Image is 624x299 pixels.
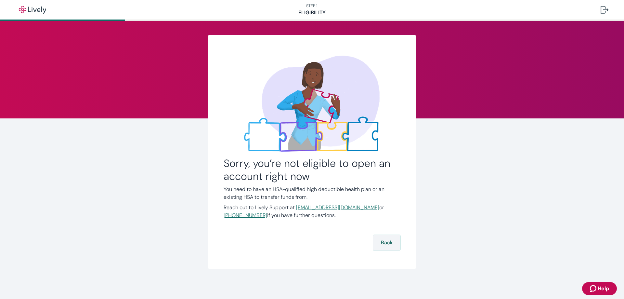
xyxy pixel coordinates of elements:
button: Back [373,235,400,251]
span: Help [598,285,609,292]
p: You need to have an HSA-qualified high deductible health plan or an existing HSA to transfer fund... [224,185,400,201]
button: Log out [595,2,614,18]
h2: Sorry, you’re not eligible to open an account right now [224,157,400,183]
svg: Zendesk support icon [590,285,598,292]
img: Lively [14,6,51,14]
p: Reach out to Lively Support at or if you have further questions. [224,204,400,219]
a: [PHONE_NUMBER] [224,212,267,219]
a: [EMAIL_ADDRESS][DOMAIN_NAME] [296,204,379,211]
button: Zendesk support iconHelp [582,282,617,295]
